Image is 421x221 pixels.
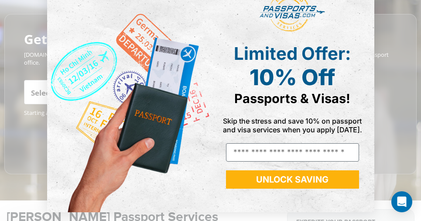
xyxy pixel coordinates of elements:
[391,191,412,212] div: Open Intercom Messenger
[250,64,335,90] span: 10% Off
[234,91,350,106] span: Passports & Visas!
[234,43,351,64] span: Limited Offer:
[223,117,362,134] span: Skip the stress and save 10% on passport and visa services when you apply [DATE].
[226,170,359,189] button: UNLOCK SAVING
